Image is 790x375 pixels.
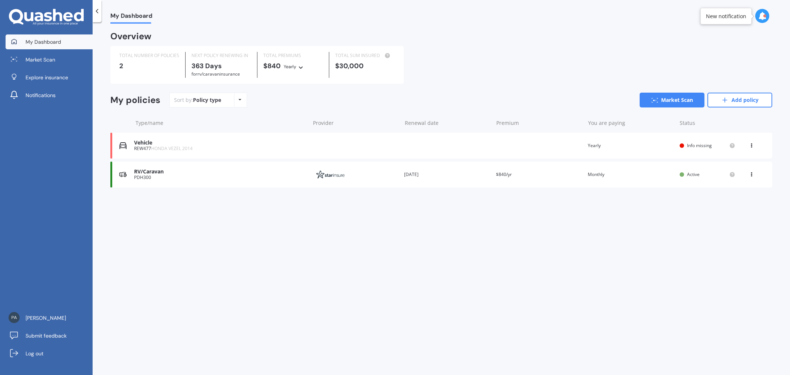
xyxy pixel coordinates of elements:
div: Premium [496,119,582,127]
div: REW477 [134,146,306,151]
div: Type/name [136,119,307,127]
b: 363 Days [191,62,222,70]
div: TOTAL NUMBER OF POLICIES [119,52,179,59]
div: Renewal date [405,119,491,127]
div: New notification [706,13,746,20]
img: 3e7139966210d1da3403534583acb45b [9,312,20,323]
div: NEXT POLICY RENEWING IN [191,52,251,59]
a: Log out [6,346,93,361]
span: My Dashboard [110,12,152,22]
div: Policy type [193,96,221,104]
div: Status [680,119,735,127]
div: TOTAL SUM INSURED [335,52,395,59]
div: $30,000 [335,62,395,70]
span: Notifications [26,92,56,99]
span: $840/yr [496,171,512,177]
span: Submit feedback [26,332,67,339]
div: Vehicle [134,140,306,146]
div: Sort by: [174,96,221,104]
a: [PERSON_NAME] [6,311,93,325]
img: Vehicle [119,142,127,149]
span: Info missing [687,142,712,149]
div: $840 [263,62,323,70]
div: Provider [313,119,399,127]
div: TOTAL PREMIUMS [263,52,323,59]
span: Market Scan [26,56,55,63]
div: Yearly [588,142,674,149]
div: RV/Caravan [134,169,306,175]
div: My policies [110,95,160,106]
div: PDH300 [134,175,306,180]
a: Add policy [707,93,772,107]
a: Explore insurance [6,70,93,85]
div: Overview [110,33,151,40]
div: Yearly [284,63,296,70]
span: HONDA VEZEL 2014 [151,145,193,152]
a: Notifications [6,88,93,103]
span: for RV/Caravan insurance [191,71,240,77]
div: 2 [119,62,179,70]
a: Submit feedback [6,328,93,343]
div: You are paying [588,119,674,127]
span: [PERSON_NAME] [26,314,66,322]
a: Market Scan [6,52,93,67]
span: Log out [26,350,43,357]
a: Market Scan [640,93,704,107]
img: RV/Caravan [119,171,127,178]
div: Monthly [588,171,674,178]
span: My Dashboard [26,38,61,46]
span: Explore insurance [26,74,68,81]
img: Star Insure [312,167,349,182]
span: Active [687,171,700,177]
div: [DATE] [404,171,490,178]
a: My Dashboard [6,34,93,49]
